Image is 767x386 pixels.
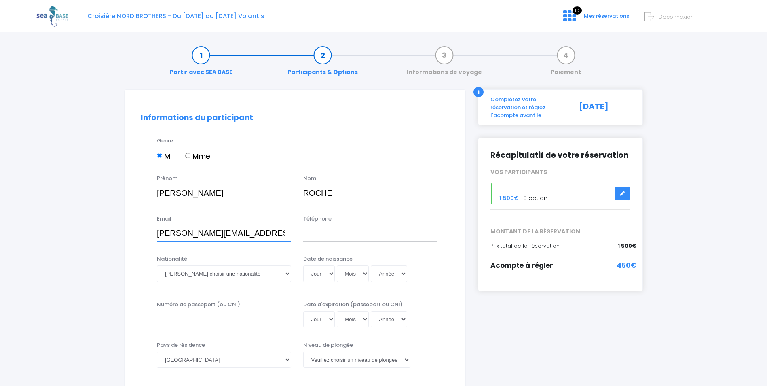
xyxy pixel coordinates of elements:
span: MONTANT DE LA RÉSERVATION [484,227,636,236]
label: Genre [157,137,173,145]
span: Mes réservations [584,12,629,20]
div: [DATE] [573,95,636,119]
a: Informations de voyage [403,51,486,76]
input: M. [157,153,162,158]
div: Complétez votre réservation et réglez l'acompte avant le [484,95,573,119]
h2: Informations du participant [141,113,449,123]
span: 1 500€ [499,194,519,202]
div: i [473,87,484,97]
label: Numéro de passeport (ou CNI) [157,301,240,309]
label: Niveau de plongée [303,341,353,349]
span: 1 500€ [618,242,636,250]
label: Mme [185,151,210,161]
label: Date de naissance [303,255,353,263]
label: M. [157,151,172,161]
label: Téléphone [303,215,332,223]
a: 10 Mes réservations [557,15,634,23]
label: Nom [303,174,316,182]
span: Déconnexion [659,13,694,21]
a: Paiement [547,51,585,76]
div: - 0 option [484,183,636,204]
label: Date d'expiration (passeport ou CNI) [303,301,403,309]
span: Croisière NORD BROTHERS - Du [DATE] au [DATE] Volantis [87,12,264,20]
span: Acompte à régler [490,261,553,270]
label: Prénom [157,174,177,182]
a: Partir avec SEA BASE [166,51,237,76]
span: 10 [573,6,582,15]
label: Pays de résidence [157,341,205,349]
span: Prix total de la réservation [490,242,560,250]
label: Email [157,215,171,223]
div: VOS PARTICIPANTS [484,168,636,176]
span: 450€ [617,261,636,271]
input: Mme [185,153,190,158]
label: Nationalité [157,255,187,263]
h2: Récapitulatif de votre réservation [490,150,630,160]
a: Participants & Options [283,51,362,76]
